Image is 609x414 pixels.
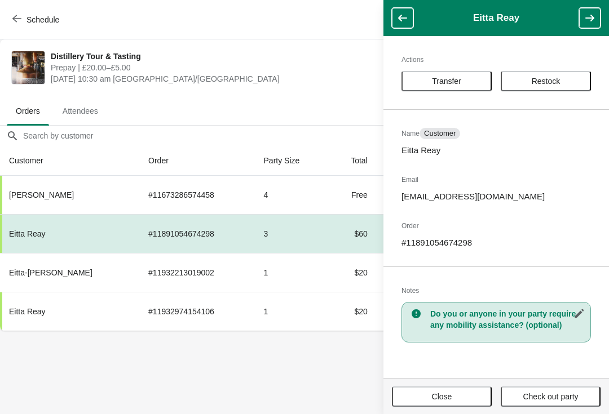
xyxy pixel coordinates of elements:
[329,176,377,214] td: Free
[501,71,591,91] button: Restock
[432,392,452,401] span: Close
[401,174,591,185] h2: Email
[255,146,329,176] th: Party Size
[51,51,396,62] span: Distillery Tour & Tasting
[7,101,49,121] span: Orders
[401,145,591,156] p: Eitta Reay
[401,285,591,296] h2: Notes
[401,237,591,248] p: # 11891054674298
[9,307,46,316] span: Eitta Reay
[424,129,456,138] span: Customer
[51,62,396,73] span: Prepay | £20.00–£5.00
[51,73,396,84] span: [DATE] 10:30 am [GEOGRAPHIC_DATA]/[GEOGRAPHIC_DATA]
[12,51,45,84] img: Distillery Tour & Tasting
[139,292,254,331] td: # 11932974154106
[139,176,254,214] td: # 11673286574458
[6,10,68,30] button: Schedule
[523,392,578,401] span: Check out party
[401,191,591,202] p: [EMAIL_ADDRESS][DOMAIN_NAME]
[27,15,59,24] span: Schedule
[401,220,591,232] h2: Order
[9,229,46,238] span: Eitta Reay
[377,146,442,176] th: Status
[532,77,561,86] span: Restock
[329,214,377,253] td: $60
[255,253,329,292] td: 1
[430,308,585,331] h3: Do you or anyone in your party require any mobility assistance? (optional)
[432,77,461,86] span: Transfer
[392,386,492,407] button: Close
[139,214,254,253] td: # 11891054674298
[255,176,329,214] td: 4
[139,146,254,176] th: Order
[329,146,377,176] th: Total
[413,12,579,24] h1: Eitta Reay
[255,292,329,331] td: 1
[54,101,107,121] span: Attendees
[139,253,254,292] td: # 11932213019002
[255,214,329,253] td: 3
[329,253,377,292] td: $20
[23,126,609,146] input: Search by customer
[401,71,492,91] button: Transfer
[401,128,591,139] h2: Name
[9,190,74,199] span: [PERSON_NAME]
[329,292,377,331] td: $20
[9,268,92,277] span: Eitta-[PERSON_NAME]
[501,386,601,407] button: Check out party
[401,54,591,65] h2: Actions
